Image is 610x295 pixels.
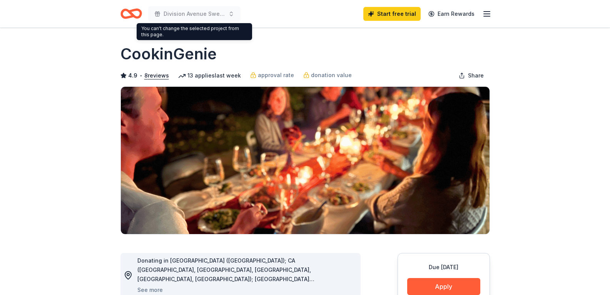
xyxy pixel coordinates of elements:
a: approval rate [250,71,294,80]
a: Start free trial [363,7,421,21]
div: You can't change the selected project from this page. [137,23,252,40]
button: 8reviews [144,71,169,80]
div: 13 applies last week [178,71,241,80]
button: Apply [407,278,480,295]
a: donation value [303,71,352,80]
img: Image for CookinGenie [121,87,490,234]
span: Division Avenue Sweeps Senior Award Fundraiser [164,9,225,19]
a: Earn Rewards [424,7,479,21]
button: See more [137,285,163,295]
div: Due [DATE] [407,263,480,272]
button: Share [453,68,490,83]
a: Home [120,5,142,23]
h1: CookinGenie [120,43,217,65]
span: approval rate [258,71,294,80]
span: donation value [311,71,352,80]
button: Division Avenue Sweeps Senior Award Fundraiser [148,6,241,22]
span: 4.9 [128,71,137,80]
span: • [139,72,142,79]
span: Share [468,71,484,80]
